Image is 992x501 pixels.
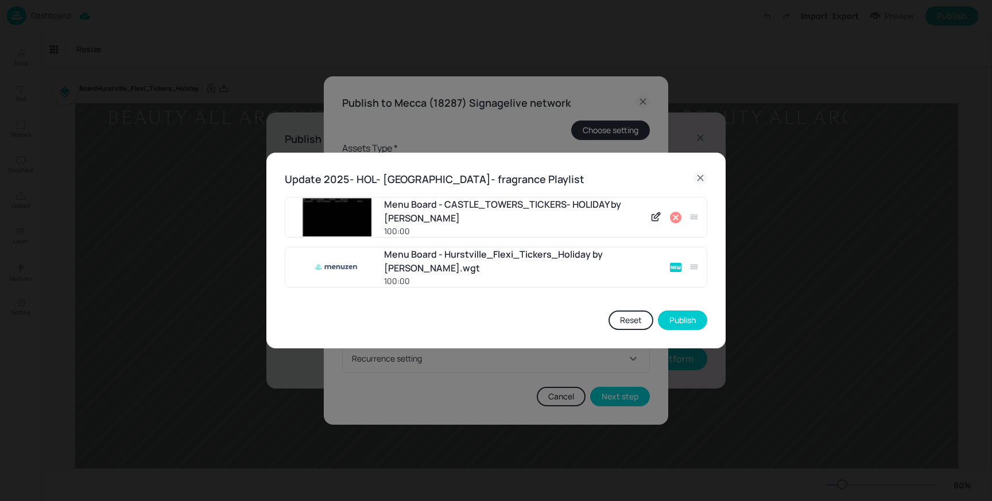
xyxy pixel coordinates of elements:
div: 100:00 [384,225,643,237]
h6: Update 2025- HOL- [GEOGRAPHIC_DATA]- fragrance Playlist [285,171,584,188]
img: Cqy72V07KsL3x6J2pwjcyA%3D%3D [303,198,371,236]
button: Reset [609,310,653,330]
img: menuzen.png [303,249,371,285]
div: Menu Board - CASTLE_TOWERS_TICKERS- HOLIDAY by [PERSON_NAME] [384,197,643,225]
div: 100:00 [384,275,662,287]
button: Publish [658,310,707,330]
div: Menu Board - Hurstville_Flexi_Tickers_Holiday by [PERSON_NAME].wgt [384,247,662,275]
